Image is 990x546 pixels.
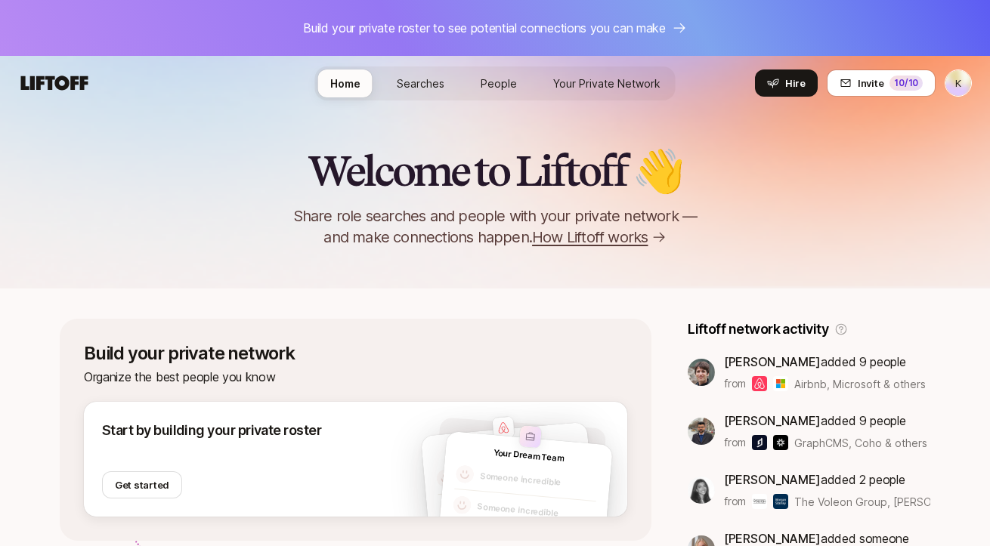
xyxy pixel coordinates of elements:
[493,447,564,464] p: Your Dream Team
[724,411,927,430] p: added 9 people
[469,69,529,97] a: People
[755,69,818,97] button: Hire
[397,77,444,90] span: Searches
[688,477,715,504] img: 8ceac5c2_0793_43a9_a74c_5245b64e52df.jpg
[519,425,542,448] img: other-company-logo.svg
[785,76,806,91] span: Hire
[330,77,360,90] span: Home
[84,367,627,387] p: Organize the best people you know
[752,494,767,509] img: The Voleon Group
[724,492,746,511] p: from
[773,435,788,450] img: Coho
[308,148,683,193] h2: Welcome to Liftoff 👋
[724,375,746,393] p: from
[773,376,788,391] img: Microsoft
[385,69,456,97] a: Searches
[794,376,926,392] span: Airbnb, Microsoft & others
[455,464,475,484] img: default-avatar.svg
[303,18,666,38] p: Build your private roster to see potential connections you can make
[688,359,715,386] img: 0a23fe6c_0fde_4cf7_a91f_630c0c94b45e.jpg
[532,227,648,248] span: How Liftoff works
[724,352,926,372] p: added 9 people
[453,495,472,515] img: default-avatar.svg
[268,205,722,248] p: Share role searches and people with your private network — and make connections happen.
[532,227,666,248] a: How Liftoff works
[477,500,596,524] p: Someone incredible
[84,343,627,364] p: Build your private network
[553,77,661,90] span: Your Private Network
[827,69,936,97] button: Invite10/10
[724,472,821,487] span: [PERSON_NAME]
[889,76,923,91] div: 10 /10
[436,468,456,488] img: default-avatar.svg
[102,471,182,498] button: Get started
[492,416,515,439] img: company-logo.png
[481,77,517,90] span: People
[724,413,821,428] span: [PERSON_NAME]
[945,69,972,97] button: K
[688,319,828,340] p: Liftoff network activity
[724,354,821,369] span: [PERSON_NAME]
[541,69,673,97] a: Your Private Network
[688,418,715,445] img: bd4da4d7_5cf5_45b3_8595_1454a3ab2b2e.jpg
[318,69,373,97] a: Home
[752,435,767,450] img: GraphCMS
[724,433,746,452] p: from
[724,531,821,546] span: [PERSON_NAME]
[752,376,767,391] img: Airbnb
[773,494,788,509] img: Morgan Stanley
[438,499,458,519] img: default-avatar.svg
[858,76,883,91] span: Invite
[794,435,927,451] span: GraphCMS, Coho & others
[479,469,598,493] p: Someone incredible
[102,420,321,441] p: Start by building your private roster
[955,79,961,88] p: K
[724,470,930,489] p: added 2 people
